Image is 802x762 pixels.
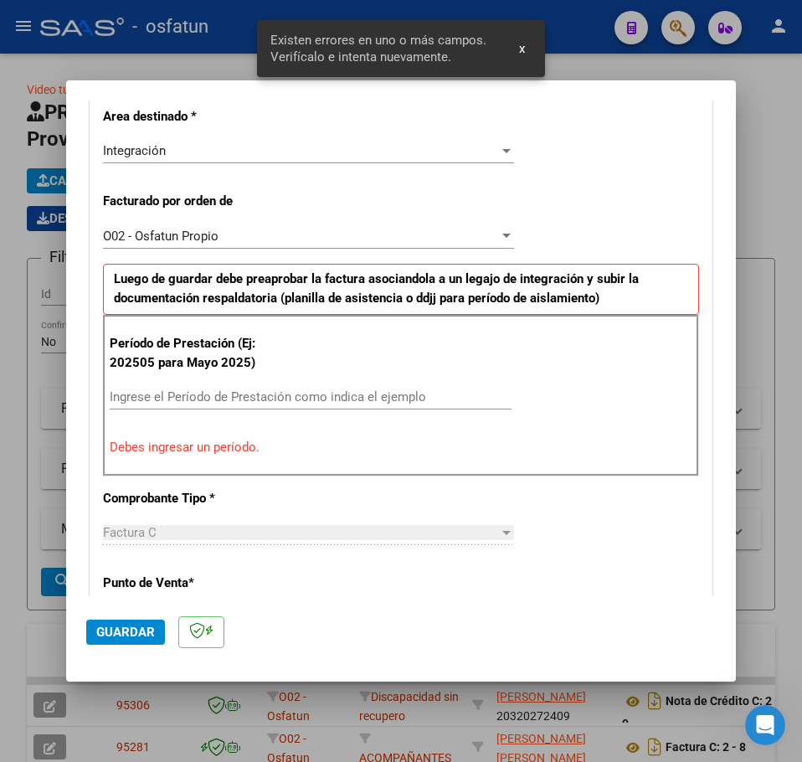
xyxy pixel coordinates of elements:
strong: Luego de guardar debe preaprobar la factura asociandola a un legajo de integración y subir la doc... [114,271,639,306]
span: Existen errores en uno o más campos. Verifícalo e intenta nuevamente. [270,32,499,65]
iframe: Intercom live chat [745,705,785,745]
p: Area destinado * [103,107,282,126]
p: Período de Prestación (Ej: 202505 para Mayo 2025) [110,334,285,372]
span: Factura C [103,525,157,540]
span: Guardar [96,625,155,640]
button: x [506,33,538,64]
span: Integración [103,143,166,158]
span: O02 - Osfatun Propio [103,229,218,244]
button: Guardar [86,620,165,645]
span: x [519,41,525,56]
p: Facturado por orden de [103,192,282,211]
p: Comprobante Tipo * [103,489,282,508]
p: Punto de Venta [103,574,282,593]
p: Debes ingresar un período. [110,438,692,457]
